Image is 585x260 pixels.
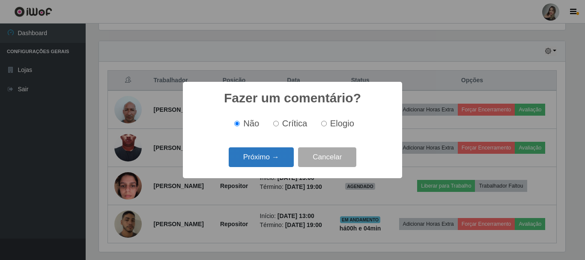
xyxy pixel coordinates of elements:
[330,119,354,128] span: Elogio
[321,121,327,126] input: Elogio
[282,119,307,128] span: Crítica
[273,121,279,126] input: Crítica
[229,147,294,167] button: Próximo →
[298,147,356,167] button: Cancelar
[224,90,361,106] h2: Fazer um comentário?
[234,121,240,126] input: Não
[243,119,259,128] span: Não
